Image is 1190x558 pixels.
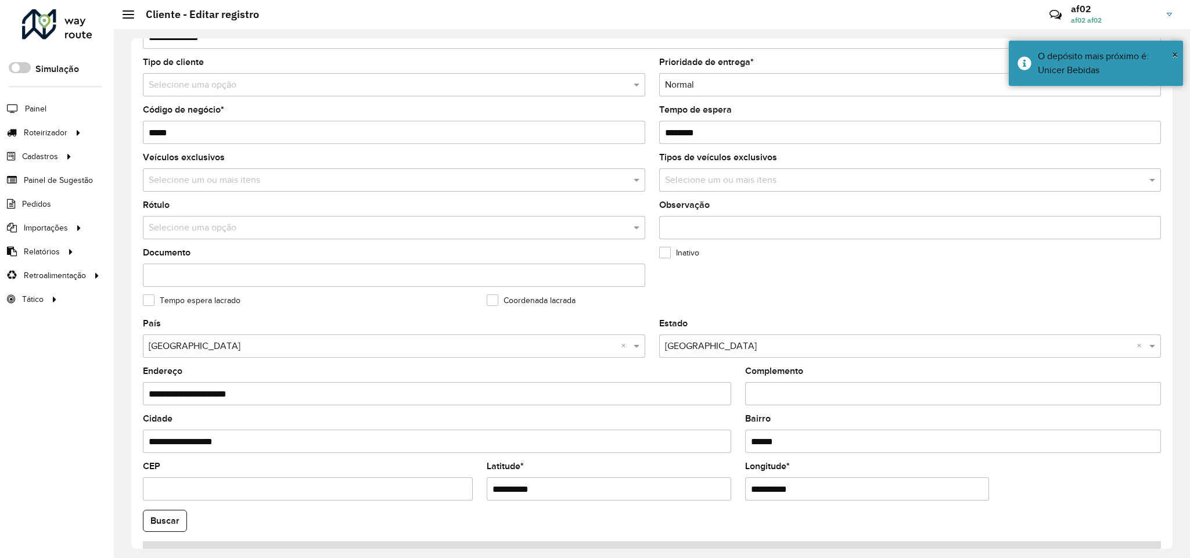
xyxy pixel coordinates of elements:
[1071,3,1158,15] h3: af02
[134,8,259,21] h2: Cliente - Editar registro
[659,198,710,212] label: Observação
[22,198,51,210] span: Pedidos
[143,510,187,532] button: Buscar
[1137,339,1146,353] span: Clear all
[25,103,46,115] span: Painel
[487,294,576,307] label: Coordenada lacrada
[143,150,225,164] label: Veículos exclusivos
[143,412,172,426] label: Cidade
[659,103,732,117] label: Tempo de espera
[24,269,86,282] span: Retroalimentação
[659,247,699,259] label: Inativo
[1172,48,1178,61] span: ×
[143,364,182,378] label: Endereço
[745,459,790,473] label: Longitude
[143,198,170,212] label: Rótulo
[487,459,524,473] label: Latitude
[24,174,93,186] span: Painel de Sugestão
[143,246,190,260] label: Documento
[745,412,771,426] label: Bairro
[911,3,1032,35] div: Críticas? Dúvidas? Elogios? Sugestões? Entre em contato conosco!
[22,150,58,163] span: Cadastros
[1071,15,1158,26] span: af02 af02
[1043,2,1068,27] a: Contato Rápido
[1172,46,1178,63] button: Close
[143,55,204,69] label: Tipo de cliente
[22,293,44,305] span: Tático
[143,294,240,307] label: Tempo espera lacrado
[24,127,67,139] span: Roteirizador
[745,364,803,378] label: Complemento
[35,62,79,76] label: Simulação
[659,55,754,69] label: Prioridade de entrega
[621,339,631,353] span: Clear all
[659,150,777,164] label: Tipos de veículos exclusivos
[24,222,68,234] span: Importações
[659,316,688,330] label: Estado
[143,103,224,117] label: Código de negócio
[24,246,60,258] span: Relatórios
[143,316,161,330] label: País
[1038,49,1174,77] div: O depósito mais próximo é: Unicer Bebidas
[143,459,160,473] label: CEP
